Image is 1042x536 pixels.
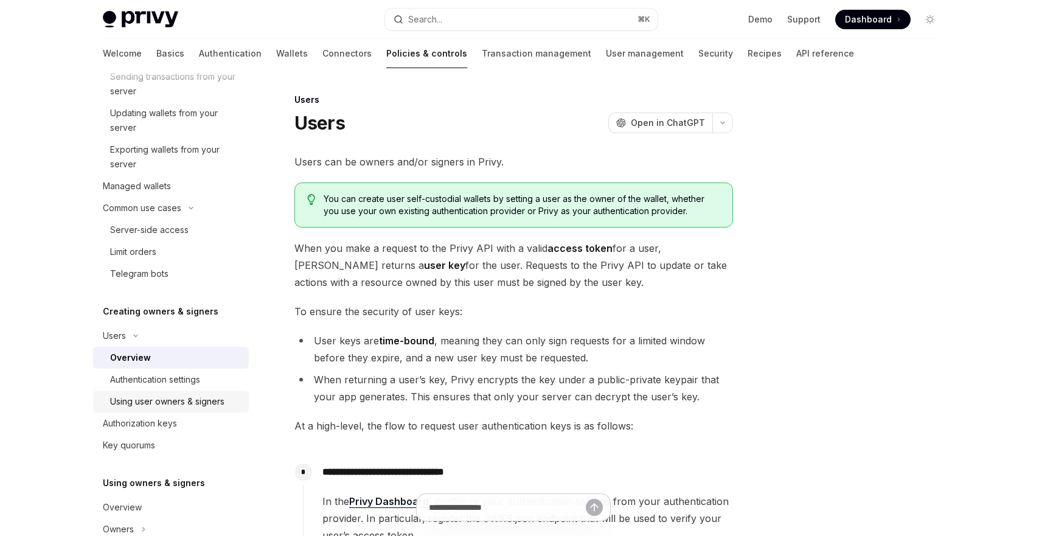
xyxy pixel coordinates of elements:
[103,39,142,68] a: Welcome
[324,193,720,217] span: You can create user self-custodial wallets by setting a user as the owner of the wallet, whether ...
[103,201,181,215] div: Common use cases
[103,438,155,453] div: Key quorums
[294,240,733,291] span: When you make a request to the Privy API with a valid for a user, [PERSON_NAME] returns a for the...
[110,245,156,259] div: Limit orders
[294,153,733,170] span: Users can be owners and/or signers in Privy.
[103,476,205,490] h5: Using owners & signers
[93,369,249,391] a: Authentication settings
[93,175,249,197] a: Managed wallets
[294,332,733,366] li: User keys are , meaning they can only sign requests for a limited window before they expire, and ...
[385,9,658,30] button: Search...⌘K
[294,417,733,434] span: At a high-level, the flow to request user authentication keys is as follows:
[93,391,249,412] a: Using user owners & signers
[637,15,650,24] span: ⌘ K
[103,179,171,193] div: Managed wallets
[110,372,200,387] div: Authentication settings
[322,39,372,68] a: Connectors
[199,39,262,68] a: Authentication
[93,347,249,369] a: Overview
[835,10,911,29] a: Dashboard
[93,139,249,175] a: Exporting wallets from your server
[787,13,821,26] a: Support
[408,12,442,27] div: Search...
[110,394,224,409] div: Using user owners & signers
[93,412,249,434] a: Authorization keys
[631,117,705,129] span: Open in ChatGPT
[156,39,184,68] a: Basics
[845,13,892,26] span: Dashboard
[379,335,434,347] strong: time-bound
[110,142,241,172] div: Exporting wallets from your server
[103,416,177,431] div: Authorization keys
[547,242,613,254] strong: access token
[110,266,168,281] div: Telegram bots
[103,329,126,343] div: Users
[748,39,782,68] a: Recipes
[103,11,178,28] img: light logo
[586,499,603,516] button: Send message
[424,259,465,271] strong: user key
[748,13,773,26] a: Demo
[608,113,712,133] button: Open in ChatGPT
[294,371,733,405] li: When returning a user’s key, Privy encrypts the key under a public-private keypair that your app ...
[93,496,249,518] a: Overview
[93,241,249,263] a: Limit orders
[93,434,249,456] a: Key quorums
[110,350,151,365] div: Overview
[294,303,733,320] span: To ensure the security of user keys:
[93,102,249,139] a: Updating wallets from your server
[307,194,316,205] svg: Tip
[606,39,684,68] a: User management
[276,39,308,68] a: Wallets
[110,106,241,135] div: Updating wallets from your server
[93,219,249,241] a: Server-side access
[386,39,467,68] a: Policies & controls
[294,112,345,134] h1: Users
[294,94,733,106] div: Users
[110,223,189,237] div: Server-side access
[93,263,249,285] a: Telegram bots
[103,500,142,515] div: Overview
[796,39,854,68] a: API reference
[482,39,591,68] a: Transaction management
[698,39,733,68] a: Security
[103,304,218,319] h5: Creating owners & signers
[920,10,940,29] button: Toggle dark mode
